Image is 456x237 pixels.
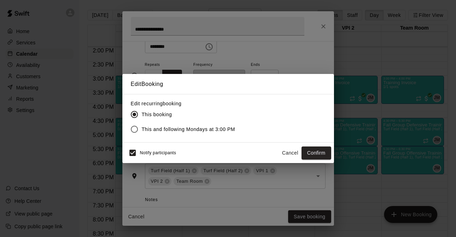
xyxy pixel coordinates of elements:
button: Cancel [279,146,302,160]
label: Edit recurring booking [131,100,241,107]
button: Confirm [302,146,331,160]
span: This and following Mondays at 3:00 PM [142,126,235,133]
span: Notify participants [140,151,176,156]
h2: Edit Booking [122,74,334,94]
span: This booking [142,111,172,118]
